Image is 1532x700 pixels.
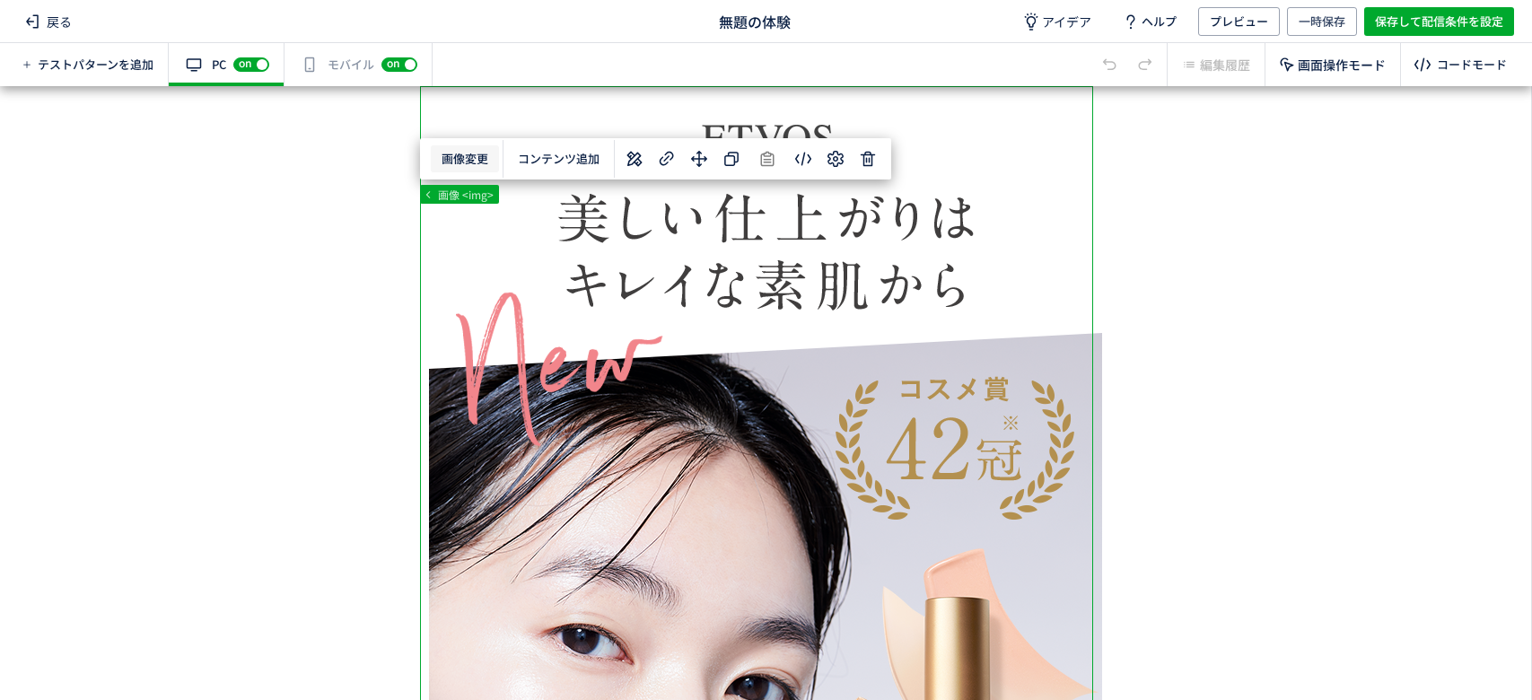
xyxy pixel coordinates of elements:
button: コンテンツ追加 [507,145,610,173]
span: 戻る [18,7,79,36]
button: 保存して配信条件を設定 [1364,7,1514,36]
span: ヘルプ [1142,7,1177,36]
span: プレビュー [1210,7,1268,36]
span: on [239,57,251,68]
span: 無題の体験 [719,11,791,31]
button: プレビュー [1198,7,1280,36]
span: 編集履歴 [1200,56,1250,74]
span: 一時保存 [1299,7,1345,36]
div: コードモード [1437,57,1507,74]
button: 一時保存 [1287,7,1357,36]
span: アイデア [1042,13,1091,31]
span: on [387,57,399,68]
span: 画面操作モード [1298,56,1386,74]
span: 画像 <img> [434,187,497,202]
a: ヘルプ [1106,7,1191,36]
span: 保存して配信条件を設定 [1375,7,1503,36]
span: テストパターンを追加 [38,57,153,74]
button: 画像変更 [431,145,499,173]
